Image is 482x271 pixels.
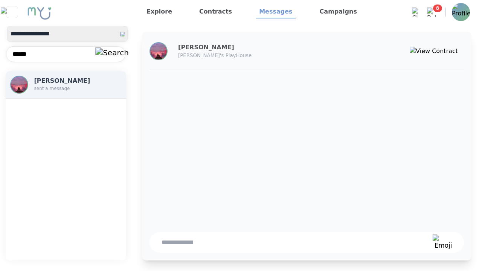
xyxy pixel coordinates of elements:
[433,5,442,12] span: 8
[452,3,470,21] img: Profile
[412,8,421,17] img: Chat
[11,76,27,93] img: Profile
[317,6,360,18] a: Campaigns
[143,6,175,18] a: Explore
[427,8,436,17] img: Bell
[150,43,167,59] img: Profile
[178,52,314,59] p: [PERSON_NAME]'s PlayHouse
[256,6,295,18] a: Messages
[410,47,458,56] img: View Contract
[34,76,100,85] h3: [PERSON_NAME]
[178,43,314,52] h3: [PERSON_NAME]
[34,85,100,91] p: sent a message
[1,8,23,17] img: Close sidebar
[196,6,235,18] a: Contracts
[433,234,454,250] img: Emoji
[6,71,126,99] button: Profile[PERSON_NAME]sent a message
[95,47,129,59] img: Search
